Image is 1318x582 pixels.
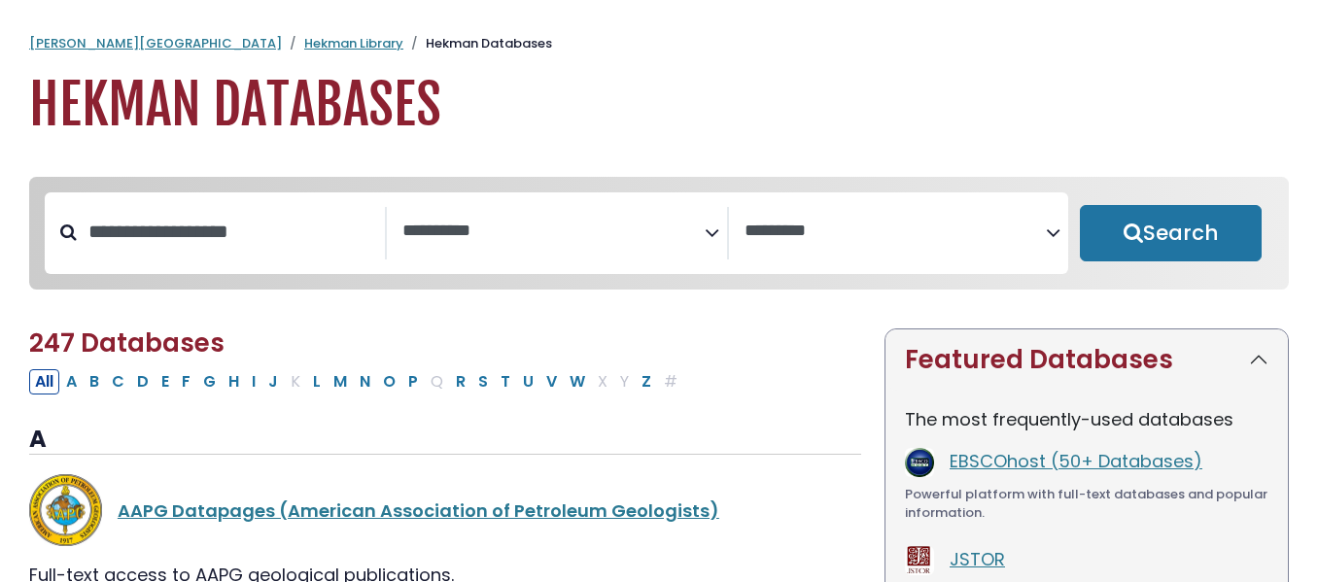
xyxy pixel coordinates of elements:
button: Filter Results O [377,369,401,394]
button: Filter Results G [197,369,222,394]
button: Submit for Search Results [1080,205,1262,261]
button: Filter Results L [307,369,327,394]
button: Filter Results Z [636,369,657,394]
a: Hekman Library [304,34,403,52]
textarea: Search [402,222,705,242]
div: Powerful platform with full-text databases and popular information. [905,485,1268,523]
p: The most frequently-used databases [905,406,1268,432]
button: Filter Results P [402,369,424,394]
button: Filter Results V [540,369,563,394]
button: Filter Results B [84,369,105,394]
div: Alpha-list to filter by first letter of database name [29,368,685,393]
button: Filter Results I [246,369,261,394]
nav: breadcrumb [29,34,1289,53]
button: Filter Results R [450,369,471,394]
span: 247 Databases [29,325,225,360]
button: Filter Results D [131,369,155,394]
button: Filter Results W [564,369,591,394]
button: Filter Results A [60,369,83,394]
button: Filter Results J [262,369,284,394]
button: Filter Results E [156,369,175,394]
li: Hekman Databases [403,34,552,53]
h3: A [29,426,861,455]
button: Featured Databases [885,329,1288,391]
button: Filter Results F [176,369,196,394]
button: Filter Results N [354,369,376,394]
button: Filter Results U [517,369,539,394]
h1: Hekman Databases [29,73,1289,138]
a: JSTOR [950,547,1005,571]
button: Filter Results T [495,369,516,394]
button: Filter Results M [328,369,353,394]
button: Filter Results C [106,369,130,394]
button: Filter Results H [223,369,245,394]
button: Filter Results S [472,369,494,394]
input: Search database by title or keyword [77,216,385,248]
a: EBSCOhost (50+ Databases) [950,449,1202,473]
nav: Search filters [29,177,1289,290]
textarea: Search [745,222,1047,242]
button: All [29,369,59,394]
a: AAPG Datapages (American Association of Petroleum Geologists) [118,498,719,523]
a: [PERSON_NAME][GEOGRAPHIC_DATA] [29,34,282,52]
